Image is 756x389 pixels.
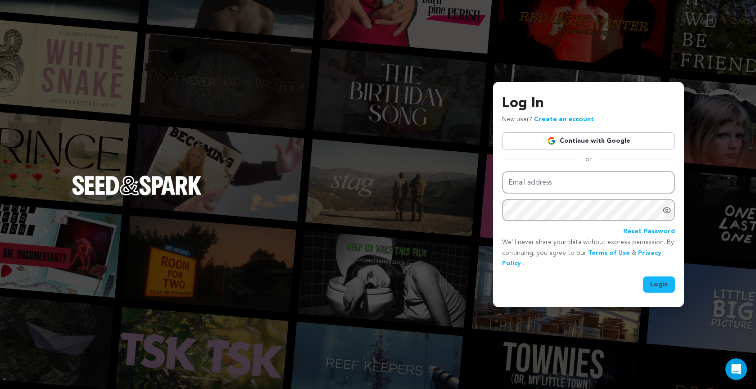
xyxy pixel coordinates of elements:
p: New user? [502,114,594,125]
a: Terms of Use [588,250,630,256]
input: Email address [502,171,675,194]
a: Seed&Spark Homepage [72,176,202,213]
a: Continue with Google [502,132,675,149]
a: Create an account [534,116,594,122]
p: We’ll never share your data without express permission. By continuing, you agree to our & . [502,237,675,269]
img: Google logo [547,136,556,145]
img: Seed&Spark Logo [72,176,202,195]
h3: Log In [502,93,675,114]
button: Login [643,276,675,293]
a: Show password as plain text. Warning: this will display your password on the screen. [662,206,671,215]
div: Open Intercom Messenger [725,358,747,380]
a: Reset Password [623,226,675,237]
span: or [580,155,597,164]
